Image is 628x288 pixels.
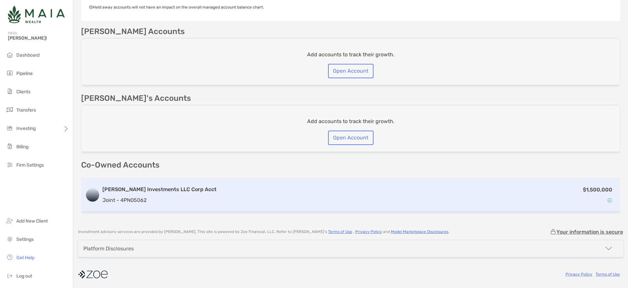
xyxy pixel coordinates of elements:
img: add_new_client icon [6,217,14,225]
span: Get Help [16,255,34,261]
img: get-help icon [6,253,14,261]
img: transfers icon [6,106,14,114]
p: [PERSON_NAME] Accounts [81,27,185,36]
a: Model Marketplace Disclosures [391,229,448,234]
a: Privacy Policy [355,229,382,234]
p: [PERSON_NAME]'s Accounts [81,94,191,102]
div: Platform Disclosures [83,245,134,252]
p: Joint - 4PN05062 [102,196,217,204]
span: Add New Client [16,218,48,224]
span: Log out [16,273,32,279]
img: billing icon [6,142,14,150]
p: Add accounts to track their growth. [307,50,394,59]
img: Account Status icon [607,198,612,203]
p: Investment advisory services are provided by [PERSON_NAME] . This site is powered by Zoe Financia... [78,229,449,234]
p: Add accounts to track their growth. [307,117,394,125]
img: dashboard icon [6,51,14,59]
h3: [PERSON_NAME] Investments LLC Corp Acct [102,186,217,193]
img: pipeline icon [6,69,14,77]
img: investing icon [6,124,14,132]
span: Investing [16,126,36,131]
span: [PERSON_NAME]! [8,35,69,41]
img: firm-settings icon [6,161,14,169]
span: Transfers [16,107,36,113]
a: Terms of Use [596,272,620,277]
p: Your information is secure [556,229,623,235]
span: Clients [16,89,30,95]
button: Open Account [328,131,374,145]
span: Dashboard [16,52,40,58]
span: Pipeline [16,71,33,76]
img: Zoe Logo [8,3,65,26]
span: Firm Settings [16,162,44,168]
span: Held away accounts will not have an impact on the overall managed account balance chart. [89,5,264,9]
a: Privacy Policy [566,272,592,277]
img: icon arrow [605,244,613,252]
span: Billing [16,144,28,150]
p: Co-Owned Accounts [81,161,620,169]
button: Open Account [328,64,374,78]
span: Settings [16,237,34,242]
p: $1,500,000 [583,186,612,194]
img: company logo [78,267,108,282]
img: logo account [86,189,99,202]
a: Terms of Use [328,229,352,234]
img: clients icon [6,87,14,95]
img: settings icon [6,235,14,243]
img: logout icon [6,272,14,279]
